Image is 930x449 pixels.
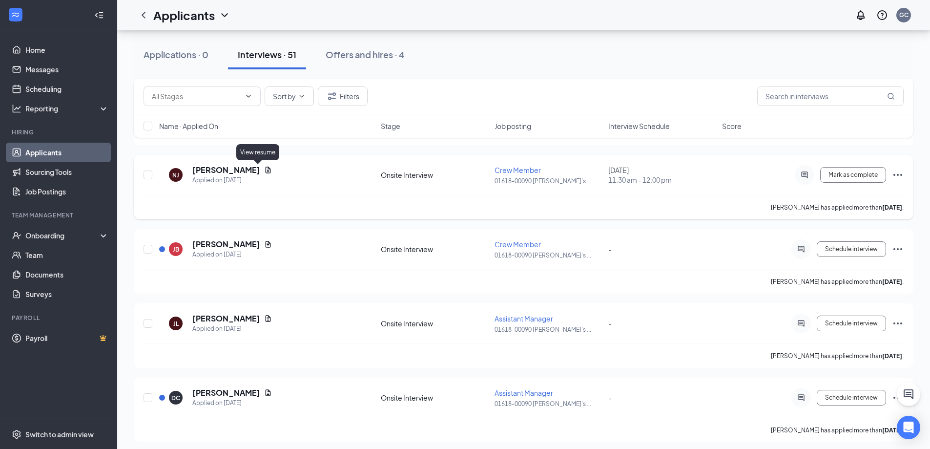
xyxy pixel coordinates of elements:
[825,246,878,253] span: Schedule interview
[608,319,612,328] span: -
[495,251,602,259] p: 01618-00090 [PERSON_NAME]'s ...
[892,392,904,404] svg: Ellipses
[899,11,909,19] div: GC
[608,165,716,185] div: [DATE]
[722,121,742,131] span: Score
[264,389,272,397] svg: Document
[153,7,215,23] h1: Applicants
[817,390,886,406] button: Schedule interview
[12,314,107,322] div: Payroll
[771,203,904,212] p: [PERSON_NAME] has applied more than .
[892,169,904,181] svg: Ellipses
[495,121,531,131] span: Job posting
[25,284,109,304] a: Surveys
[25,429,94,439] div: Switch to admin view
[264,240,272,248] svg: Document
[381,393,489,403] div: Onsite Interview
[25,60,109,79] a: Messages
[771,278,904,286] p: [PERSON_NAME] has applied more than .
[192,387,260,398] h5: [PERSON_NAME]
[192,398,272,408] div: Applied on [DATE]
[495,177,602,185] p: 01618-00090 [PERSON_NAME]'s ...
[264,166,272,174] svg: Document
[828,171,878,178] span: Mark as complete
[12,231,21,240] svg: UserCheck
[25,104,109,113] div: Reporting
[265,86,314,106] button: Sort byChevronDown
[495,166,541,174] span: Crew Member
[273,93,296,100] span: Sort by
[326,48,405,61] div: Offers and hires · 4
[771,352,904,360] p: [PERSON_NAME] has applied more than .
[882,427,902,434] b: [DATE]
[326,90,338,102] svg: Filter
[495,240,541,249] span: Crew Member
[94,10,104,20] svg: Collapse
[381,319,489,328] div: Onsite Interview
[892,318,904,329] svg: Ellipses
[152,91,241,102] input: All Stages
[892,243,904,255] svg: Ellipses
[12,429,21,439] svg: Settings
[144,48,208,61] div: Applications · 0
[795,320,807,327] svg: ActiveChat
[192,324,272,334] div: Applied on [DATE]
[495,314,553,323] span: Assistant Manager
[608,245,612,254] span: -
[381,170,489,180] div: Onsite Interview
[192,175,272,185] div: Applied on [DATE]
[25,143,109,162] a: Applicants
[138,9,149,21] svg: ChevronLeft
[25,162,109,182] a: Sourcing Tools
[171,394,180,402] div: DC
[173,320,179,328] div: JL
[876,9,888,21] svg: QuestionInfo
[192,239,260,250] h5: [PERSON_NAME]
[608,393,612,402] span: -
[25,265,109,284] a: Documents
[238,48,296,61] div: Interviews · 51
[608,121,670,131] span: Interview Schedule
[298,92,306,100] svg: ChevronDown
[12,211,107,219] div: Team Management
[159,121,218,131] span: Name · Applied On
[882,204,902,211] b: [DATE]
[825,320,878,327] span: Schedule interview
[855,9,867,21] svg: Notifications
[795,394,807,402] svg: ActiveChat
[771,426,904,434] p: [PERSON_NAME] has applied more than .
[12,104,21,113] svg: Analysis
[11,10,21,20] svg: WorkstreamLogo
[25,231,101,240] div: Onboarding
[192,313,260,324] h5: [PERSON_NAME]
[25,245,109,265] a: Team
[219,9,230,21] svg: ChevronDown
[25,328,109,348] a: PayrollCrown
[882,352,902,360] b: [DATE]
[381,121,400,131] span: Stage
[12,128,107,136] div: Hiring
[817,241,886,257] button: Schedule interview
[172,171,179,179] div: NJ
[882,278,902,285] b: [DATE]
[25,182,109,201] a: Job Postings
[192,165,260,175] h5: [PERSON_NAME]
[799,171,810,179] svg: ActiveChat
[495,400,602,408] p: 01618-00090 [PERSON_NAME]'s ...
[495,388,553,397] span: Assistant Manager
[236,144,279,160] div: View resume
[897,416,920,439] div: Open Intercom Messenger
[903,388,914,400] svg: ChatActive
[820,167,886,183] button: Mark as complete
[264,315,272,322] svg: Document
[25,40,109,60] a: Home
[381,244,489,254] div: Onsite Interview
[887,92,895,100] svg: MagnifyingGlass
[817,316,886,331] button: Schedule interview
[192,250,272,259] div: Applied on [DATE]
[897,383,920,406] button: ChatActive
[795,245,807,253] svg: ActiveChat
[757,86,904,106] input: Search in interviews
[495,325,602,334] p: 01618-00090 [PERSON_NAME]'s ...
